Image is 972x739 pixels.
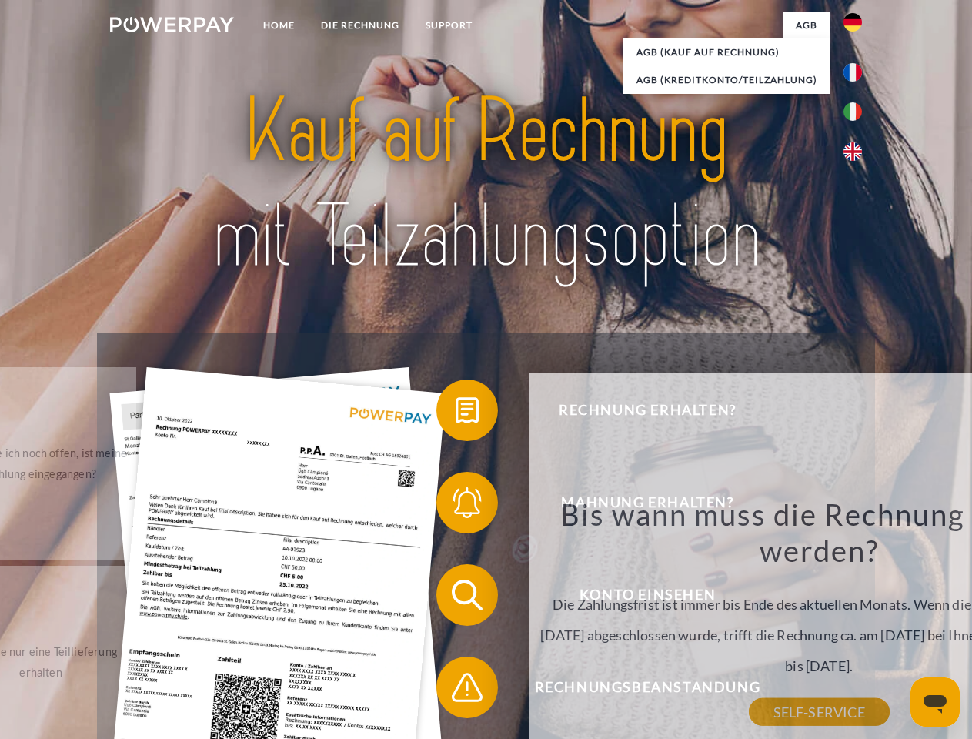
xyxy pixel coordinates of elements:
[436,564,837,626] button: Konto einsehen
[623,38,830,66] a: AGB (Kauf auf Rechnung)
[448,668,486,707] img: qb_warning.svg
[843,63,862,82] img: fr
[436,657,837,718] button: Rechnungsbeanstandung
[910,677,960,727] iframe: Schaltfläche zum Öffnen des Messaging-Fensters
[147,74,825,295] img: title-powerpay_de.svg
[308,12,413,39] a: DIE RECHNUNG
[783,12,830,39] a: agb
[843,142,862,161] img: en
[623,66,830,94] a: AGB (Kreditkonto/Teilzahlung)
[843,13,862,32] img: de
[843,102,862,121] img: it
[448,576,486,614] img: qb_search.svg
[413,12,486,39] a: SUPPORT
[749,698,890,726] a: SELF-SERVICE
[250,12,308,39] a: Home
[110,17,234,32] img: logo-powerpay-white.svg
